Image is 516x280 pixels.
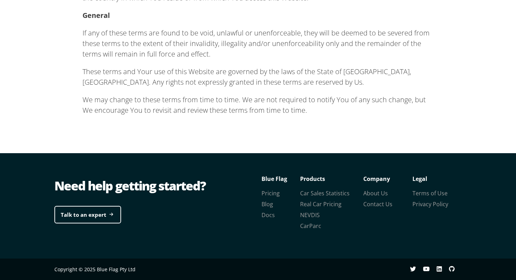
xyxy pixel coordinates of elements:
[54,177,258,195] div: Need help getting started?
[423,266,437,273] a: youtube
[412,189,448,197] a: Terms of Use
[54,266,135,273] span: Copyright © 2025 Blue Flag Pty Ltd
[54,206,121,224] a: Talk to an expert
[300,189,350,197] a: Car Sales Statistics
[82,95,434,116] p: We may change to these terms from time to time. We are not required to notify You of any such cha...
[300,200,342,208] a: Real Car Pricing
[412,200,448,208] a: Privacy Policy
[300,222,321,230] a: CarParc
[363,200,392,208] a: Contact Us
[262,189,280,197] a: Pricing
[82,11,110,20] b: General
[262,211,275,219] a: Docs
[437,266,449,273] a: linkedin
[300,174,363,184] p: Products
[363,189,388,197] a: About Us
[300,211,320,219] a: NEVDIS
[410,266,423,273] a: Twitter
[82,66,434,87] p: These terms and Your use of this Website are governed by the laws of the State of [GEOGRAPHIC_DAT...
[82,28,434,59] p: If any of these terms are found to be void, unlawful or unenforceable, they will be deemed to be ...
[363,174,412,184] p: Company
[449,266,462,273] a: github
[412,174,462,184] p: Legal
[262,174,300,184] p: Blue Flag
[262,200,273,208] a: Blog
